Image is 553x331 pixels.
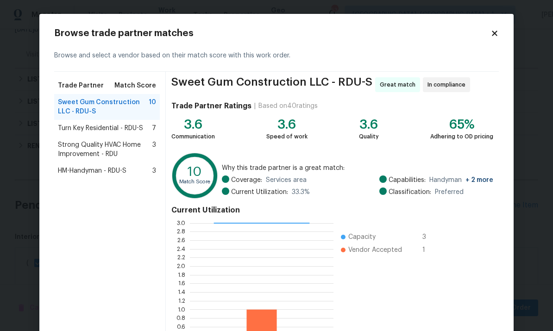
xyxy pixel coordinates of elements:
[177,255,185,260] text: 2.2
[389,175,426,185] span: Capabilities:
[430,132,493,141] div: Adhering to OD pricing
[54,29,490,38] h2: Browse trade partner matches
[359,120,379,129] div: 3.6
[231,187,288,197] span: Current Utilization:
[266,132,308,141] div: Speed of work
[430,120,493,129] div: 65%
[177,237,185,243] text: 2.6
[58,166,126,175] span: HM-Handyman - RDU-S
[114,81,156,90] span: Match Score
[266,120,308,129] div: 3.6
[58,124,143,133] span: Turn Key Residential - RDU-S
[171,132,215,141] div: Communication
[251,101,258,111] div: |
[152,140,156,159] span: 3
[178,306,185,312] text: 1.0
[389,187,431,197] span: Classification:
[348,232,376,242] span: Capacity
[359,132,379,141] div: Quality
[177,220,185,226] text: 3.0
[58,81,104,90] span: Trade Partner
[222,163,493,173] span: Why this trade partner is a great match:
[188,165,202,178] text: 10
[171,101,251,111] h4: Trade Partner Ratings
[435,187,464,197] span: Preferred
[178,272,185,278] text: 1.8
[54,40,499,72] div: Browse and select a vendor based on their match score with this work order.
[258,101,318,111] div: Based on 40 ratings
[177,229,185,234] text: 2.8
[176,315,185,321] text: 0.8
[380,80,419,89] span: Great match
[465,177,493,183] span: + 2 more
[178,298,185,304] text: 1.2
[427,80,469,89] span: In compliance
[266,175,307,185] span: Services area
[292,187,310,197] span: 33.3 %
[178,289,185,295] text: 1.4
[58,98,149,116] span: Sweet Gum Construction LLC - RDU-S
[422,232,437,242] span: 3
[422,245,437,255] span: 1
[152,166,156,175] span: 3
[171,206,493,215] h4: Current Utilization
[171,77,372,92] span: Sweet Gum Construction LLC - RDU-S
[231,175,262,185] span: Coverage:
[58,140,152,159] span: Strong Quality HVAC Home Improvement - RDU
[152,124,156,133] span: 7
[178,281,185,286] text: 1.6
[149,98,156,116] span: 10
[171,120,215,129] div: 3.6
[177,263,185,269] text: 2.0
[348,245,402,255] span: Vendor Accepted
[179,179,210,184] text: Match Score
[177,246,185,252] text: 2.4
[429,175,493,185] span: Handyman
[177,324,185,330] text: 0.6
